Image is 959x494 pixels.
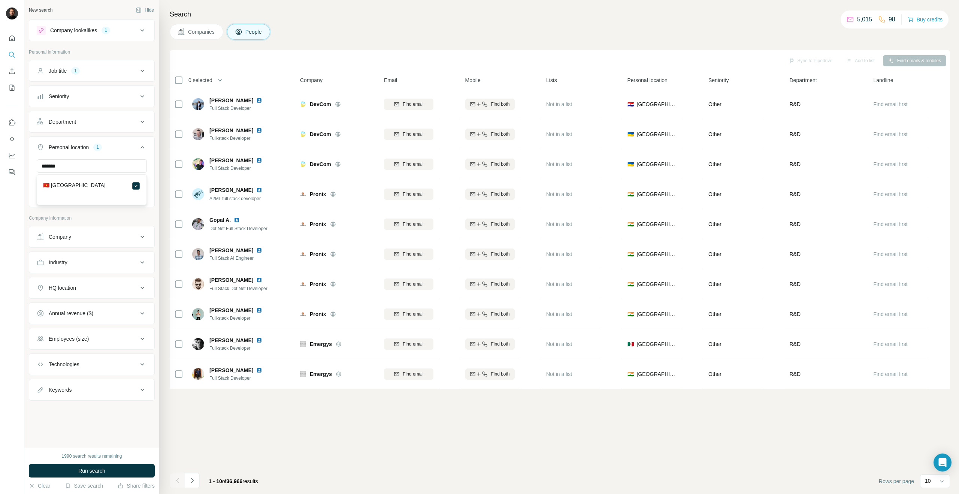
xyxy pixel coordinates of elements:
[708,76,729,84] span: Seniority
[465,278,515,290] button: Find both
[209,165,271,172] span: Full Stack Developer
[384,368,433,380] button: Find email
[209,478,222,484] span: 1 - 10
[188,76,212,84] span: 0 selected
[708,371,721,377] span: Other
[209,367,253,374] span: [PERSON_NAME]
[790,280,801,288] span: R&D
[6,132,18,146] button: Use Surfe API
[222,478,227,484] span: of
[637,310,677,318] span: [GEOGRAPHIC_DATA]
[93,144,102,151] div: 1
[6,48,18,61] button: Search
[491,131,509,138] span: Find both
[491,251,509,257] span: Find both
[6,31,18,45] button: Quick start
[627,250,634,258] span: 🇮🇳
[50,27,97,34] div: Company lookalikes
[209,226,267,231] span: Dot Net Full Stack Developer
[49,335,89,343] div: Employees (size)
[192,338,204,350] img: Avatar
[209,157,253,164] span: [PERSON_NAME]
[403,341,423,347] span: Find email
[790,340,801,348] span: R&D
[925,477,931,485] p: 10
[300,371,306,377] img: Logo of Emergys
[300,281,306,287] img: Logo of Pronix
[491,191,509,198] span: Find both
[227,478,243,484] span: 36,966
[708,341,721,347] span: Other
[546,161,572,167] span: Not in a list
[637,130,677,138] span: [GEOGRAPHIC_DATA]
[790,76,817,84] span: Department
[234,217,240,223] img: LinkedIn logo
[546,101,572,107] span: Not in a list
[403,251,423,257] span: Find email
[6,64,18,78] button: Enrich CSV
[209,337,253,344] span: [PERSON_NAME]
[546,341,572,347] span: Not in a list
[6,149,18,162] button: Dashboard
[934,454,952,472] div: Open Intercom Messenger
[465,99,515,110] button: Find both
[6,165,18,179] button: Feedback
[118,482,155,490] button: Share filters
[874,251,908,257] span: Find email first
[209,286,267,291] span: Full Stack Dot Net Developer
[790,250,801,258] span: R&D
[857,15,872,24] p: 5,015
[465,189,515,200] button: Find both
[384,219,433,230] button: Find email
[708,131,721,137] span: Other
[300,161,306,167] img: Logo of DevCom
[49,67,67,75] div: Job title
[185,473,200,488] button: Navigate to next page
[491,101,509,108] span: Find both
[300,101,306,107] img: Logo of DevCom
[403,131,423,138] span: Find email
[874,281,908,287] span: Find email first
[49,118,76,126] div: Department
[491,221,509,228] span: Find both
[29,7,52,13] div: New search
[546,311,572,317] span: Not in a list
[874,341,908,347] span: Find email first
[71,67,80,74] div: 1
[874,311,908,317] span: Find email first
[310,190,326,198] span: Pronix
[790,370,801,378] span: R&D
[546,131,572,137] span: Not in a list
[192,248,204,260] img: Avatar
[874,191,908,197] span: Find email first
[384,159,433,170] button: Find email
[29,62,154,80] button: Job title1
[637,280,677,288] span: [GEOGRAPHIC_DATA]
[170,9,950,19] h4: Search
[256,157,262,163] img: LinkedIn logo
[465,248,515,260] button: Find both
[546,191,572,197] span: Not in a list
[627,76,668,84] span: Personal location
[256,97,262,103] img: LinkedIn logo
[256,307,262,313] img: LinkedIn logo
[708,221,721,227] span: Other
[310,130,331,138] span: DevCom
[708,251,721,257] span: Other
[465,308,515,320] button: Find both
[192,98,204,110] img: Avatar
[29,253,154,271] button: Industry
[491,371,509,377] span: Find both
[384,189,433,200] button: Find email
[465,129,515,140] button: Find both
[874,131,908,137] span: Find email first
[188,28,215,36] span: Companies
[546,221,572,227] span: Not in a list
[256,187,262,193] img: LinkedIn logo
[384,99,433,110] button: Find email
[546,251,572,257] span: Not in a list
[209,216,231,224] span: Gopal A.
[627,190,634,198] span: 🇮🇳
[908,14,943,25] button: Buy credits
[192,188,204,200] img: Avatar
